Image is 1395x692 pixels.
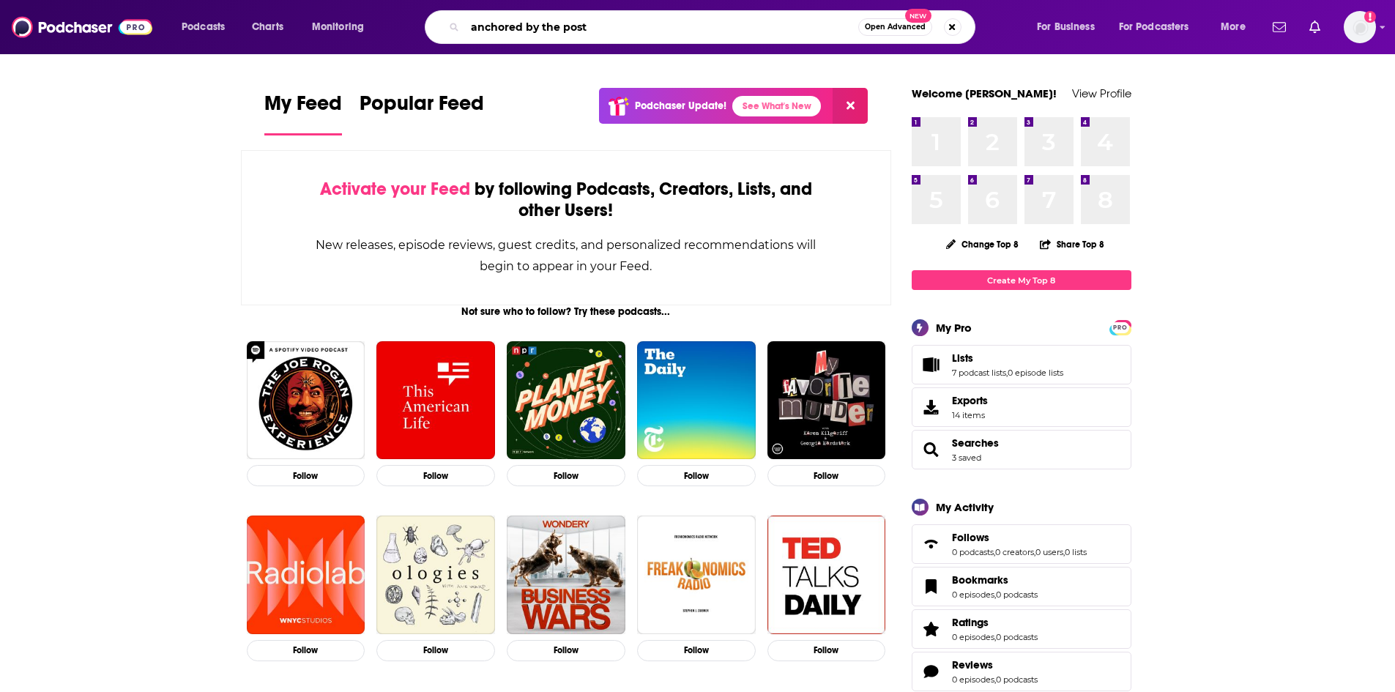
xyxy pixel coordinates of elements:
[917,397,946,417] span: Exports
[1267,15,1292,40] a: Show notifications dropdown
[465,15,858,39] input: Search podcasts, credits, & more...
[952,351,1063,365] a: Lists
[917,534,946,554] a: Follows
[952,436,999,450] a: Searches
[1119,17,1189,37] span: For Podcasters
[912,524,1131,564] span: Follows
[637,516,756,634] img: Freakonomics Radio
[917,439,946,460] a: Searches
[1063,547,1065,557] span: ,
[637,640,756,661] button: Follow
[952,616,1038,629] a: Ratings
[1035,547,1063,557] a: 0 users
[637,341,756,460] img: The Daily
[320,178,470,200] span: Activate your Feed
[912,652,1131,691] span: Reviews
[439,10,989,44] div: Search podcasts, credits, & more...
[635,100,726,112] p: Podchaser Update!
[952,632,994,642] a: 0 episodes
[996,589,1038,600] a: 0 podcasts
[242,15,292,39] a: Charts
[312,17,364,37] span: Monitoring
[1027,15,1113,39] button: open menu
[1344,11,1376,43] button: Show profile menu
[996,632,1038,642] a: 0 podcasts
[241,305,892,318] div: Not sure who to follow? Try these podcasts...
[994,547,995,557] span: ,
[912,609,1131,649] span: Ratings
[732,96,821,116] a: See What's New
[507,341,625,460] a: Planet Money
[376,516,495,634] img: Ologies with Alie Ward
[912,86,1057,100] a: Welcome [PERSON_NAME]!
[936,500,994,514] div: My Activity
[1039,230,1105,258] button: Share Top 8
[952,531,989,544] span: Follows
[994,589,996,600] span: ,
[1210,15,1264,39] button: open menu
[912,567,1131,606] span: Bookmarks
[1072,86,1131,100] a: View Profile
[905,9,931,23] span: New
[952,368,1006,378] a: 7 podcast lists
[247,516,365,634] img: Radiolab
[912,430,1131,469] span: Searches
[1008,368,1063,378] a: 0 episode lists
[1034,547,1035,557] span: ,
[1109,15,1210,39] button: open menu
[952,410,988,420] span: 14 items
[767,465,886,486] button: Follow
[937,235,1028,253] button: Change Top 8
[1006,368,1008,378] span: ,
[858,18,932,36] button: Open AdvancedNew
[360,91,484,135] a: Popular Feed
[247,640,365,661] button: Follow
[952,394,988,407] span: Exports
[12,13,152,41] img: Podchaser - Follow, Share and Rate Podcasts
[1344,11,1376,43] span: Logged in as luilaking
[1037,17,1095,37] span: For Business
[952,531,1087,544] a: Follows
[912,345,1131,384] span: Lists
[264,91,342,135] a: My Feed
[936,321,972,335] div: My Pro
[264,91,342,124] span: My Feed
[637,465,756,486] button: Follow
[996,674,1038,685] a: 0 podcasts
[952,658,1038,671] a: Reviews
[952,658,993,671] span: Reviews
[360,91,484,124] span: Popular Feed
[1112,321,1129,332] a: PRO
[507,516,625,634] img: Business Wars
[315,234,818,277] div: New releases, episode reviews, guest credits, and personalized recommendations will begin to appe...
[912,270,1131,290] a: Create My Top 8
[182,17,225,37] span: Podcasts
[247,341,365,460] img: The Joe Rogan Experience
[1065,547,1087,557] a: 0 lists
[952,616,989,629] span: Ratings
[315,179,818,221] div: by following Podcasts, Creators, Lists, and other Users!
[507,465,625,486] button: Follow
[917,576,946,597] a: Bookmarks
[1364,11,1376,23] svg: Add a profile image
[917,354,946,375] a: Lists
[865,23,926,31] span: Open Advanced
[917,619,946,639] a: Ratings
[1221,17,1246,37] span: More
[767,341,886,460] a: My Favorite Murder with Karen Kilgariff and Georgia Hardstark
[767,516,886,634] img: TED Talks Daily
[917,661,946,682] a: Reviews
[912,387,1131,427] a: Exports
[952,573,1038,587] a: Bookmarks
[376,341,495,460] img: This American Life
[1303,15,1326,40] a: Show notifications dropdown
